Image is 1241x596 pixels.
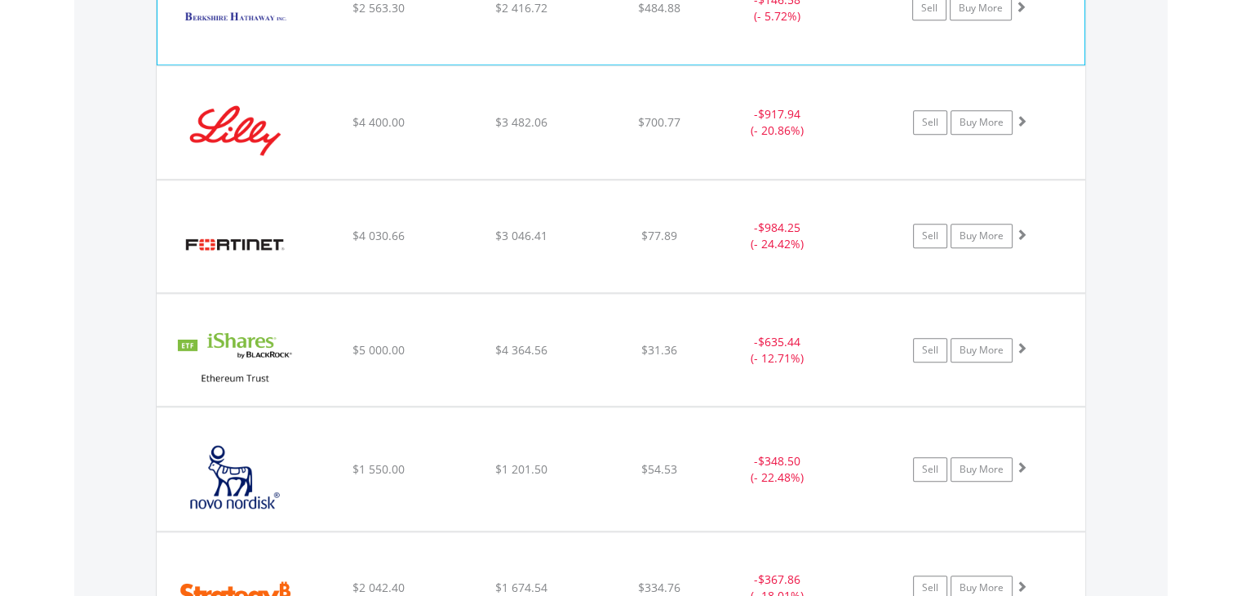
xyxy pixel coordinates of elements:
[352,228,404,243] span: $4 030.66
[758,453,800,469] span: $348.50
[913,224,947,248] a: Sell
[638,114,680,130] span: $700.77
[165,314,305,403] img: EQU.US.ETHA.png
[495,580,547,595] span: $1 674.54
[495,228,547,243] span: $3 046.41
[352,114,404,130] span: $4 400.00
[716,334,840,367] div: - (- 12.71%)
[495,461,547,477] span: $1 201.50
[165,201,305,288] img: EQU.US.FTNT.png
[758,572,800,587] span: $367.86
[641,228,677,243] span: $77.89
[641,342,677,358] span: $31.36
[716,106,840,139] div: - (- 20.86%)
[352,580,404,595] span: $2 042.40
[758,334,800,349] span: $635.44
[913,110,947,135] a: Sell
[951,224,1013,248] a: Buy More
[951,338,1013,362] a: Buy More
[758,106,800,122] span: $917.94
[716,453,840,486] div: - (- 22.48%)
[641,461,677,477] span: $54.53
[495,114,547,130] span: $3 482.06
[758,220,800,235] span: $984.25
[951,457,1013,482] a: Buy More
[165,87,305,175] img: EQU.US.LLY.png
[913,457,947,482] a: Sell
[495,342,547,358] span: $4 364.56
[638,580,680,595] span: $334.76
[352,461,404,477] span: $1 550.00
[716,220,840,252] div: - (- 24.42%)
[352,342,404,358] span: $5 000.00
[913,338,947,362] a: Sell
[165,428,305,526] img: EQU.US.NVO.png
[951,110,1013,135] a: Buy More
